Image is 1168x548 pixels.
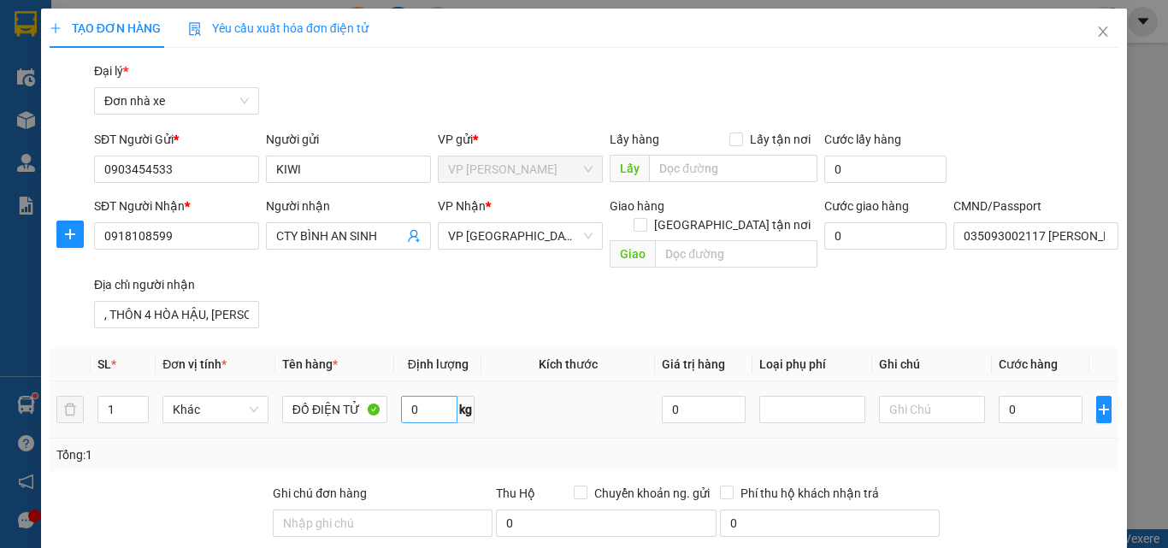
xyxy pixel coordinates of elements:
label: Cước giao hàng [824,199,909,213]
span: Đơn vị tính [162,357,227,371]
input: 0 [662,396,746,423]
span: Yêu cầu xuất hóa đơn điện tử [188,21,369,35]
span: Đại lý [94,64,128,78]
span: Phí thu hộ khách nhận trả [734,484,886,503]
button: Close [1079,9,1127,56]
span: plus [50,22,62,34]
span: Thu Hộ [496,486,535,500]
div: VP gửi [438,130,603,149]
span: VP Ngọc Hồi [448,156,593,182]
span: Giao hàng [610,199,664,213]
label: Ghi chú đơn hàng [273,486,367,500]
button: delete [56,396,84,423]
th: Ghi chú [872,348,992,381]
span: VP Nam Định [448,223,593,249]
input: Cước lấy hàng [824,156,947,183]
div: Tổng: 1 [56,445,452,464]
span: Tên hàng [282,357,338,371]
div: SĐT Người Gửi [94,130,259,149]
img: icon [188,22,202,36]
span: Lấy hàng [610,133,659,146]
span: SL [97,357,111,371]
button: plus [56,221,84,248]
span: plus [57,227,83,241]
span: Giao [610,240,655,268]
th: Loại phụ phí [752,348,872,381]
span: VP Nhận [438,199,486,213]
input: Địa chỉ của người nhận [94,301,259,328]
div: CMND/Passport [953,197,1118,215]
input: VD: Bàn, Ghế [282,396,388,423]
div: Người gửi [266,130,431,149]
input: Dọc đường [649,155,817,182]
span: kg [457,396,475,423]
input: Ghi chú đơn hàng [273,510,493,537]
span: Kích thước [539,357,598,371]
button: plus [1096,396,1112,423]
span: Khác [173,397,258,422]
span: Định lượng [408,357,469,371]
div: Người nhận [266,197,431,215]
label: Cước lấy hàng [824,133,901,146]
span: plus [1097,403,1111,416]
span: Cước hàng [999,357,1058,371]
span: Lấy tận nơi [743,130,817,149]
input: Dọc đường [655,240,817,268]
input: Ghi Chú [879,396,985,423]
span: [GEOGRAPHIC_DATA] tận nơi [647,215,817,234]
input: Cước giao hàng [824,222,947,250]
span: Chuyển khoản ng. gửi [587,484,717,503]
span: TẠO ĐƠN HÀNG [50,21,161,35]
div: SĐT Người Nhận [94,197,259,215]
span: close [1096,25,1110,38]
span: Đơn nhà xe [104,88,249,114]
span: user-add [407,229,421,243]
span: Lấy [610,155,649,182]
div: Địa chỉ người nhận [94,275,259,294]
span: Giá trị hàng [662,357,725,371]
